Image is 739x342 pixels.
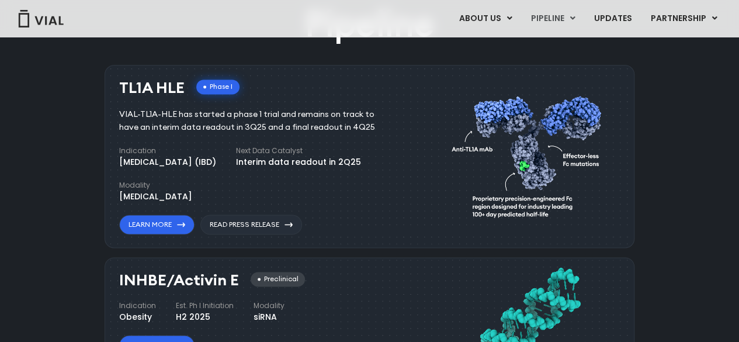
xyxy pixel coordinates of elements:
[119,300,156,311] h4: Indication
[450,9,521,29] a: ABOUT USMenu Toggle
[251,272,305,286] div: Preclinical
[119,156,216,168] div: [MEDICAL_DATA] (IBD)
[200,215,302,234] a: Read Press Release
[641,9,727,29] a: PARTNERSHIPMenu Toggle
[119,80,185,96] h3: TL1A HLE
[196,80,240,94] div: Phase I
[452,74,608,234] img: TL1A antibody diagram.
[176,300,234,311] h4: Est. Ph I Initiation
[176,311,234,323] div: H2 2025
[254,300,285,311] h4: Modality
[254,311,285,323] div: siRNA
[236,146,361,156] h4: Next Data Catalyst
[119,272,239,289] h3: INHBE/Activin E
[119,108,392,134] div: VIAL-TL1A-HLE has started a phase 1 trial and remains on track to have an interim data readout in...
[119,191,192,203] div: [MEDICAL_DATA]
[119,146,216,156] h4: Indication
[119,311,156,323] div: Obesity
[119,180,192,191] h4: Modality
[18,10,64,27] img: Vial Logo
[585,9,641,29] a: UPDATES
[522,9,584,29] a: PIPELINEMenu Toggle
[119,215,195,234] a: Learn More
[236,156,361,168] div: Interim data readout in 2Q25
